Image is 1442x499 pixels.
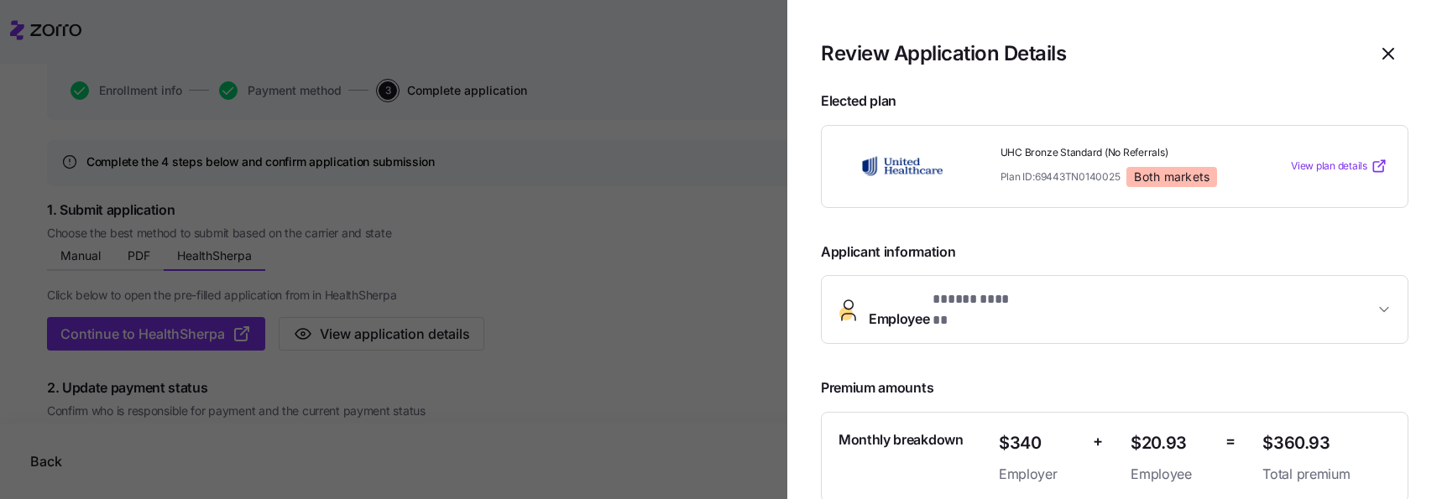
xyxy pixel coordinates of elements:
span: Employee [869,289,1019,330]
span: $20.93 [1131,429,1211,457]
img: UnitedHealthcare [842,147,963,185]
span: UHC Bronze Standard (No Referrals) [1001,146,1248,160]
span: Total premium [1262,464,1391,485]
span: Both markets [1134,169,1210,185]
span: Elected plan [821,91,1408,112]
span: Applicant information [821,228,1408,262]
span: Monthly breakdown [839,429,964,450]
span: $340 [999,429,1079,457]
span: Premium amounts [821,377,1408,398]
span: + [1093,429,1103,454]
span: = [1225,429,1236,454]
span: Employer [999,464,1079,485]
span: View plan details [1291,159,1367,174]
a: View plan details [1291,158,1387,174]
span: $360.93 [1262,429,1391,457]
span: Plan ID: 69443TN0140025 [1001,169,1121,184]
span: Employee [1131,464,1211,485]
h1: Review Application Details [821,40,1355,66]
